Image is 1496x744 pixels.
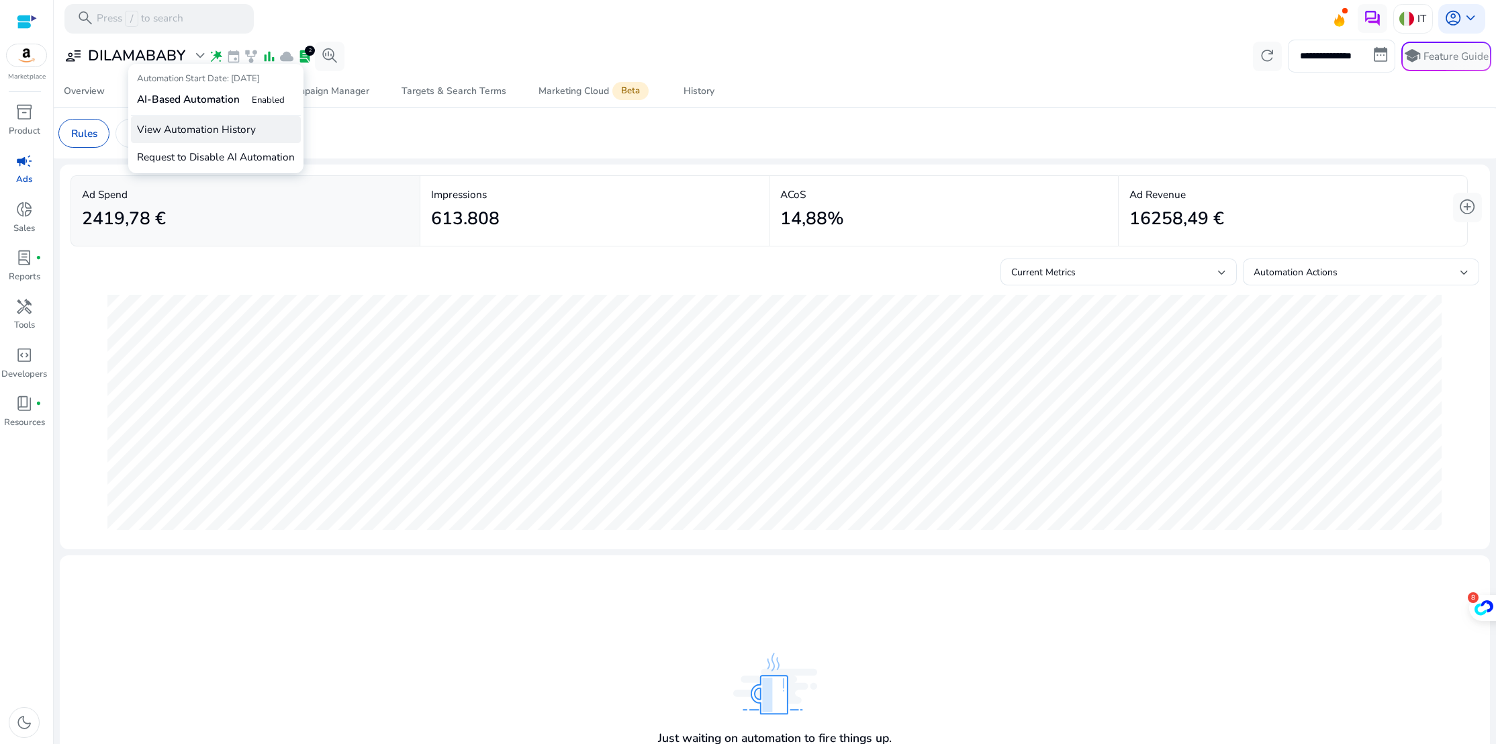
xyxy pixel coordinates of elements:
span: book_4 [15,395,33,412]
img: it.svg [1399,11,1414,26]
p: ACoS [780,187,1107,202]
p: Automation Start Date: [DATE] [137,73,295,92]
span: / [125,11,138,27]
span: family_history [244,49,259,64]
p: Marketplace [8,72,46,82]
span: search_insights [321,47,338,64]
button: refresh [1253,42,1282,71]
span: bar_chart [262,49,277,64]
span: code_blocks [15,346,33,364]
p: Developers [1,368,47,381]
button: search_insights [315,42,344,71]
h3: DILAMABABY [88,47,185,64]
button: add_circle [1453,193,1483,222]
p: Resources [4,416,45,430]
div: History [684,87,714,96]
p: Reports [9,271,40,284]
img: tab_keywords_by_traffic_grey.svg [135,78,146,89]
h2: 613.808 [431,208,500,230]
span: donut_small [15,201,33,218]
span: Beta [612,82,649,100]
button: schoolFeature Guide [1401,42,1491,71]
p: Press to search [97,11,183,27]
p: Feature Guide [1423,49,1489,64]
span: fiber_manual_record [36,255,42,261]
span: wand_stars [209,49,224,64]
b: AI-Based Automation [137,92,240,106]
p: Request to Disable AI Automation [131,143,301,171]
span: fiber_manual_record [36,401,42,407]
div: Campaign Manager [285,87,369,96]
h2: 16258,49 € [1129,208,1224,230]
h2: 14,88% [780,208,844,230]
span: account_circle [1444,9,1462,27]
span: Current Metrics [1011,266,1076,279]
span: event [226,49,241,64]
span: inventory_2 [15,103,33,121]
span: school [1403,47,1421,64]
img: tab_domain_overview_orange.svg [56,78,66,89]
h2: 2419,78 € [82,208,166,230]
p: View Automation History [131,116,301,144]
div: 2 [305,46,315,56]
p: IT [1417,7,1426,30]
p: Product [9,125,40,138]
p: Sales [13,222,35,236]
div: Targets & Search Terms [402,87,506,96]
span: campaign [15,152,33,170]
img: logo_orange.svg [21,21,32,32]
p: Ad Revenue [1129,187,1456,202]
div: Dominio [71,79,103,88]
img: amazon.svg [7,44,47,66]
img: website_grey.svg [21,35,32,46]
div: Overview [64,87,105,96]
div: Keyword (traffico) [150,79,223,88]
span: lab_profile [15,249,33,267]
span: refresh [1258,47,1276,64]
img: analysing_data.svg [733,653,817,714]
div: Marketing Cloud [539,85,651,97]
div: v 4.0.25 [38,21,66,32]
span: keyboard_arrow_down [1462,9,1479,27]
span: search [77,9,94,27]
span: expand_more [191,47,209,64]
p: Impressions [431,187,758,202]
span: add_circle [1458,198,1476,216]
p: Tools [14,319,35,332]
span: lab_profile [297,49,312,64]
p: Ad Spend [82,187,409,202]
p: Rules [71,126,97,141]
span: dark_mode [15,714,33,731]
div: [PERSON_NAME]: [DOMAIN_NAME] [35,35,192,46]
span: Automation Actions [1254,266,1338,279]
span: cloud [279,49,294,64]
p: Ads [16,173,32,187]
span: Enabled [252,95,285,107]
span: handyman [15,298,33,316]
span: user_attributes [64,47,82,64]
